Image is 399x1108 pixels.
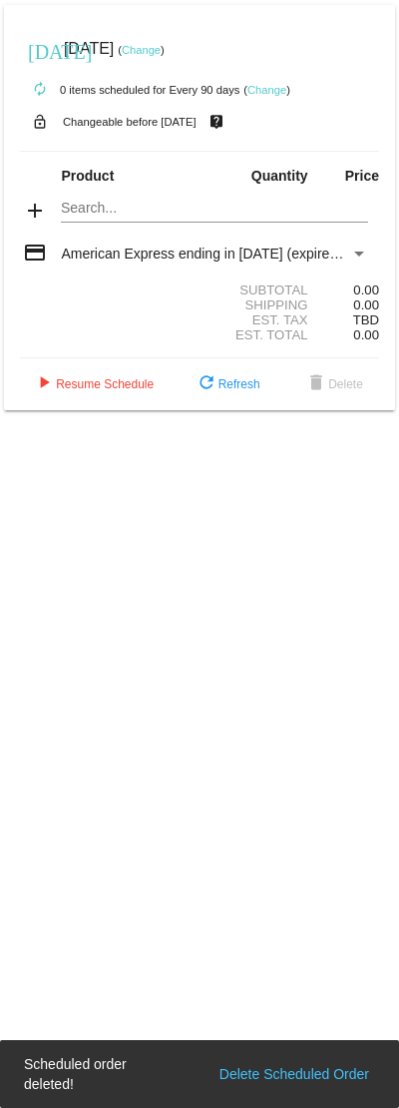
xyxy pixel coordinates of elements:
a: Change [122,44,161,56]
strong: Price [345,168,379,184]
span: TBD [353,312,379,327]
span: 0.00 [353,327,379,342]
small: ( ) [243,84,290,96]
mat-icon: play_arrow [32,372,56,396]
span: Resume Schedule [32,377,154,391]
input: Search... [61,201,367,217]
a: Change [247,84,286,96]
mat-icon: live_help [204,109,228,135]
div: Shipping [199,297,319,312]
mat-icon: autorenew [28,78,52,102]
button: Delete [288,366,379,402]
strong: Quantity [251,168,308,184]
button: Resume Schedule [16,366,170,402]
mat-icon: credit_card [23,241,47,265]
mat-icon: delete [304,372,328,396]
span: Refresh [195,377,260,391]
button: Refresh [179,366,276,402]
small: 0 items scheduled for Every 90 days [20,84,239,96]
div: Subtotal [199,282,319,297]
strong: Product [61,168,114,184]
simple-snack-bar: Scheduled order deleted! [24,1054,375,1094]
mat-icon: refresh [195,372,218,396]
div: Est. Tax [199,312,319,327]
span: Delete [304,377,363,391]
span: 0.00 [353,297,379,312]
button: Delete Scheduled Order [213,1054,375,1094]
div: 0.00 [319,282,379,297]
mat-icon: lock_open [28,109,52,135]
small: ( ) [118,44,165,56]
div: Est. Total [199,327,319,342]
mat-icon: add [23,199,47,223]
mat-icon: [DATE] [28,38,52,62]
mat-select: Payment Method [61,246,367,262]
small: Changeable before [DATE] [63,116,197,128]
